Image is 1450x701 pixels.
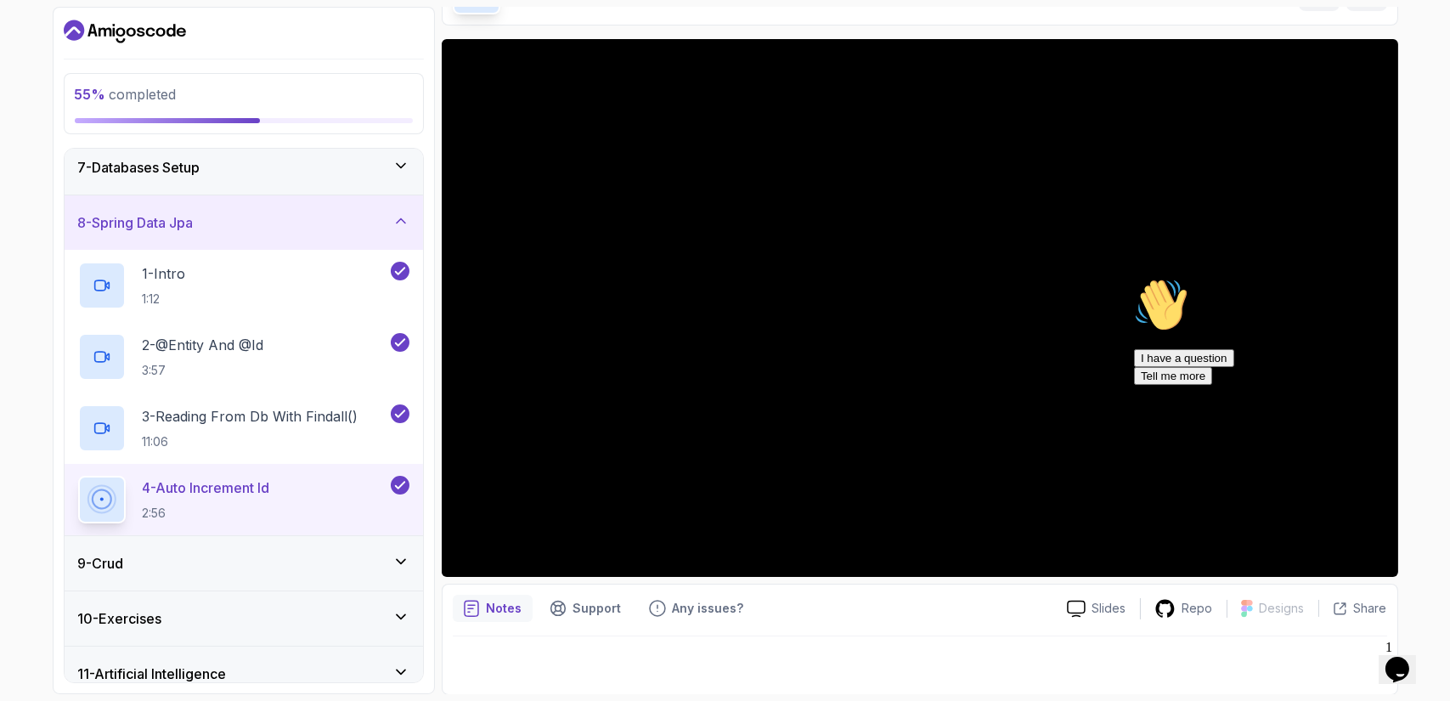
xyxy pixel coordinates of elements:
[7,7,313,114] div: 👋Hi! How can we help?I have a questionTell me more
[7,51,168,64] span: Hi! How can we help?
[78,608,162,629] h3: 10 - Exercises
[1053,600,1140,618] a: Slides
[78,262,409,309] button: 1-Intro1:12
[143,335,264,355] p: 2 - @Entity And @Id
[78,333,409,381] button: 2-@Entity And @Id3:57
[487,600,522,617] p: Notes
[639,595,754,622] button: Feedback button
[75,86,106,103] span: 55 %
[65,195,423,250] button: 8-Spring Data Jpa
[453,595,533,622] button: notes button
[78,157,200,178] h3: 7 - Databases Setup
[143,505,270,522] p: 2:56
[65,536,423,591] button: 9-Crud
[143,291,186,308] p: 1:12
[64,18,186,45] a: Dashboard
[143,406,358,427] p: 3 - Reading From Db With Findall()
[573,600,622,617] p: Support
[78,476,409,523] button: 4-Auto Increment Id2:56
[7,96,85,114] button: Tell me more
[143,433,358,450] p: 11:06
[65,647,423,701] button: 11-Artificial Intelligence
[673,600,744,617] p: Any issues?
[78,404,409,452] button: 3-Reading From Db With Findall()11:06
[65,140,423,195] button: 7-Databases Setup
[78,212,194,233] h3: 8 - Spring Data Jpa
[1379,633,1433,684] iframe: chat widget
[65,591,423,646] button: 10-Exercises
[78,553,124,574] h3: 9 - Crud
[442,39,1398,577] iframe: 4 - Auto Increment Id
[143,263,186,284] p: 1 - Intro
[143,478,270,498] p: 4 - Auto Increment Id
[75,86,177,103] span: completed
[7,7,61,61] img: :wave:
[143,362,264,379] p: 3:57
[539,595,632,622] button: Support button
[1127,271,1433,625] iframe: chat widget
[7,78,107,96] button: I have a question
[78,664,227,684] h3: 11 - Artificial Intelligence
[1092,600,1126,617] p: Slides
